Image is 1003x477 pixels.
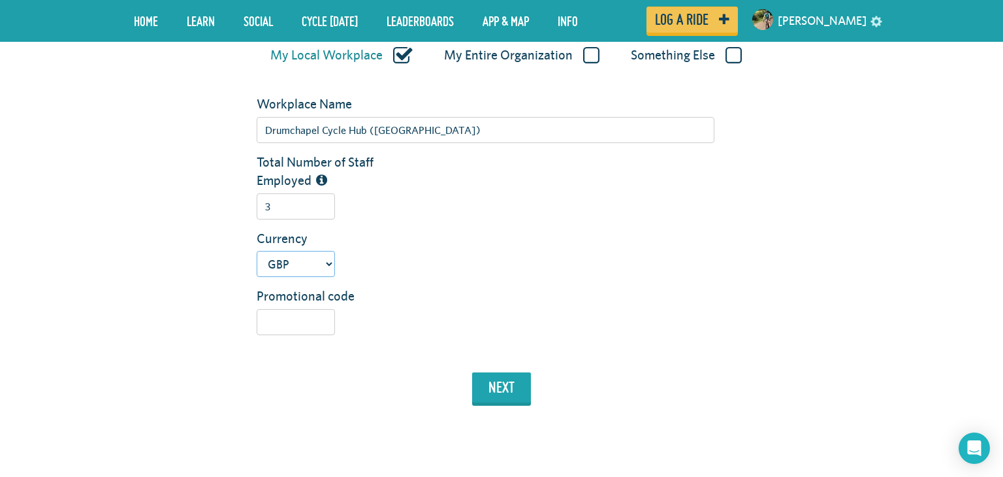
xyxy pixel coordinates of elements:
i: The total number of people employed by this organization/workplace, including part time staff. [316,174,327,187]
button: next [472,372,531,403]
a: LEARN [177,5,225,37]
span: Log a ride [655,14,708,25]
label: Something Else [631,47,742,64]
a: [PERSON_NAME] [778,5,867,37]
label: Promotional code [247,287,406,306]
a: App & Map [473,5,539,37]
a: Home [124,5,168,37]
a: Info [548,5,588,37]
a: Leaderboards [377,5,464,37]
img: Small navigation user avatar [752,9,773,30]
label: My Local Workplace [270,47,413,64]
label: Workplace Name [247,95,406,114]
a: settings drop down toggle [870,14,882,27]
label: Currency [247,229,406,248]
label: My Entire Organization [444,47,599,64]
label: Total Number of Staff Employed [247,153,406,190]
a: Social [234,5,283,37]
a: Log a ride [646,7,738,33]
a: Cycle [DATE] [292,5,368,37]
div: Open Intercom Messenger [959,433,990,464]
